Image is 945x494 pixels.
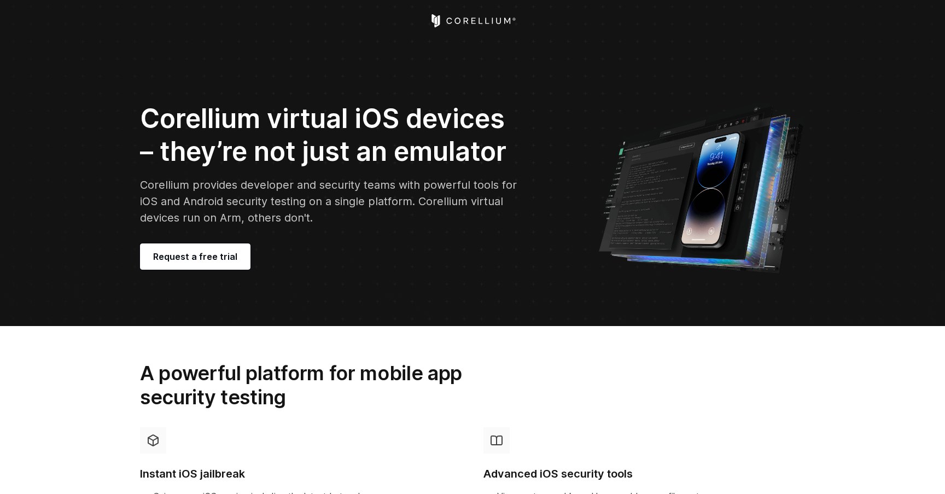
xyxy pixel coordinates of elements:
img: Corellium UI [598,98,805,274]
h4: Advanced iOS security tools [483,467,805,481]
h2: Corellium virtual iOS devices – they’re not just an emulator [140,102,522,168]
p: Corellium provides developer and security teams with powerful tools for iOS and Android security ... [140,177,522,226]
a: Request a free trial [140,243,250,270]
a: Corellium Home [429,14,516,27]
h4: Instant iOS jailbreak [140,467,462,481]
h2: A powerful platform for mobile app security testing [140,361,513,410]
span: Request a free trial [153,250,237,263]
